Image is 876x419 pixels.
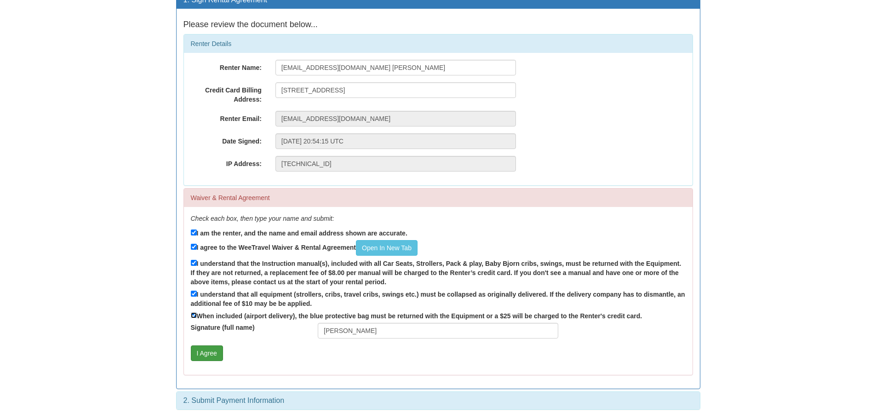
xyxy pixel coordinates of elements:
[191,291,197,297] input: I understand that all equipment (strollers, cribs, travel cribs, swings etc.) must be collapsed a...
[184,34,693,53] div: Renter Details
[191,240,418,256] label: I agree to the WeeTravel Waiver & Rental Agreement
[191,312,197,318] input: When included (airport delivery), the blue protective bag must be returned with the Equipment or ...
[184,60,269,72] label: Renter Name:
[183,20,693,29] h4: Please review the document below...
[184,133,269,146] label: Date Signed:
[184,189,693,207] div: Waiver & Rental Agreement
[356,240,418,256] a: Open In New Tab
[191,230,197,235] input: I am the renter, and the name and email address shown are accurate.
[183,396,693,405] h3: 2. Submit Payment Information
[191,345,223,361] button: I Agree
[184,323,311,332] label: Signature (full name)
[191,258,686,287] label: I understand that the Instruction manual(s), included with all Car Seats, Strollers, Pack & play,...
[184,82,269,104] label: Credit Card Billing Address:
[191,244,197,250] input: I agree to the WeeTravel Waiver & Rental AgreementOpen In New Tab
[184,156,269,168] label: IP Address:
[184,111,269,123] label: Renter Email:
[191,215,334,222] em: Check each box, then type your name and submit:
[191,228,407,238] label: I am the renter, and the name and email address shown are accurate.
[191,310,642,321] label: When included (airport delivery), the blue protective bag must be returned with the Equipment or ...
[191,260,197,266] input: I understand that the Instruction manual(s), included with all Car Seats, Strollers, Pack & play,...
[318,323,558,339] input: Full Name
[191,289,686,308] label: I understand that all equipment (strollers, cribs, travel cribs, swings etc.) must be collapsed a...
